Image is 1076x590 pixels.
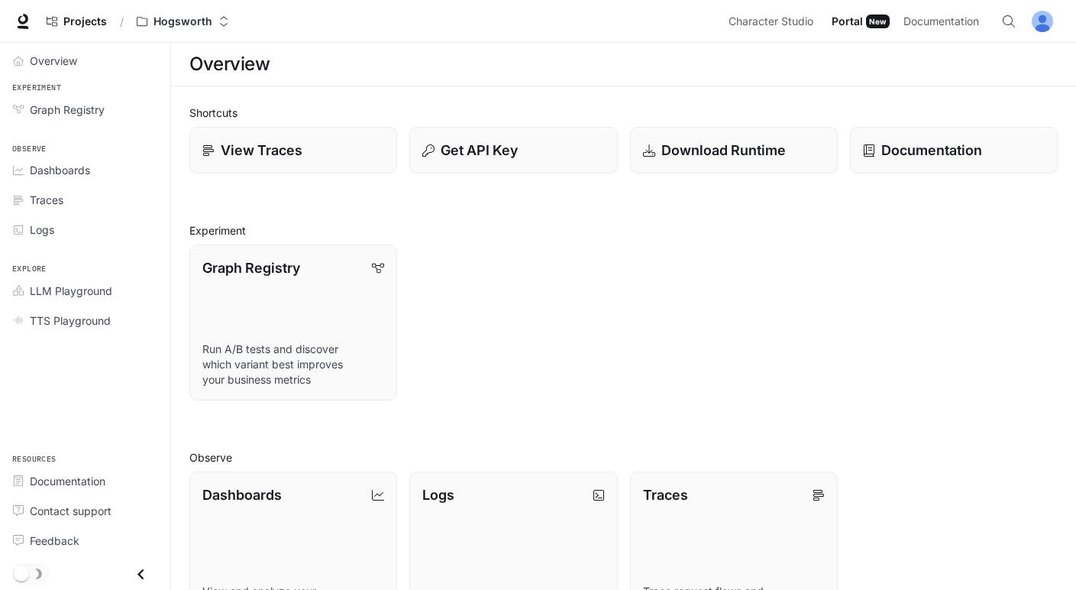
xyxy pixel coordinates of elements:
[63,15,107,28] span: Projects
[6,307,164,334] a: TTS Playground
[202,485,282,505] p: Dashboards
[866,15,890,28] div: New
[729,12,813,31] span: Character Studio
[850,127,1058,173] a: Documentation
[630,127,838,173] a: Download Runtime
[1027,6,1058,37] button: User avatar
[441,140,518,160] p: Get API Key
[6,468,164,494] a: Documentation
[114,14,130,30] div: /
[994,6,1024,37] button: Open Command Menu
[221,140,302,160] p: View Traces
[1032,11,1053,32] img: User avatar
[832,12,863,31] span: Portal
[6,527,164,554] a: Feedback
[189,222,1058,238] h2: Experiment
[722,6,824,37] a: Character Studio
[30,313,111,329] span: TTS Playground
[30,473,105,489] span: Documentation
[189,105,1058,121] h2: Shortcuts
[40,6,114,37] a: Go to projects
[14,565,29,582] span: Dark mode toggle
[30,283,112,299] span: LLM Playground
[124,559,158,590] button: Close drawer
[6,277,164,304] a: LLM Playground
[422,485,454,505] p: Logs
[30,102,105,118] span: Graph Registry
[30,53,77,69] span: Overview
[189,127,397,173] a: View Traces
[202,342,384,387] p: Run A/B tests and discover which variant best improves your business metrics
[903,12,979,31] span: Documentation
[661,140,786,160] p: Download Runtime
[189,49,270,79] h1: Overview
[409,127,617,173] button: Get API Key
[6,157,164,183] a: Dashboards
[30,503,111,519] span: Contact support
[202,258,300,278] p: Graph Registry
[6,96,164,123] a: Graph Registry
[6,47,164,74] a: Overview
[6,216,164,243] a: Logs
[6,186,164,213] a: Traces
[189,245,397,400] a: Graph RegistryRun A/B tests and discover which variant best improves your business metrics
[130,6,236,37] button: Open workspace menu
[189,449,1058,465] h2: Observe
[153,15,212,28] p: Hogsworth
[6,498,164,524] a: Contact support
[30,222,54,238] span: Logs
[643,485,688,505] p: Traces
[826,6,896,37] a: PortalNew
[30,533,79,549] span: Feedback
[30,162,90,178] span: Dashboards
[897,6,990,37] a: Documentation
[881,140,982,160] p: Documentation
[30,192,63,208] span: Traces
